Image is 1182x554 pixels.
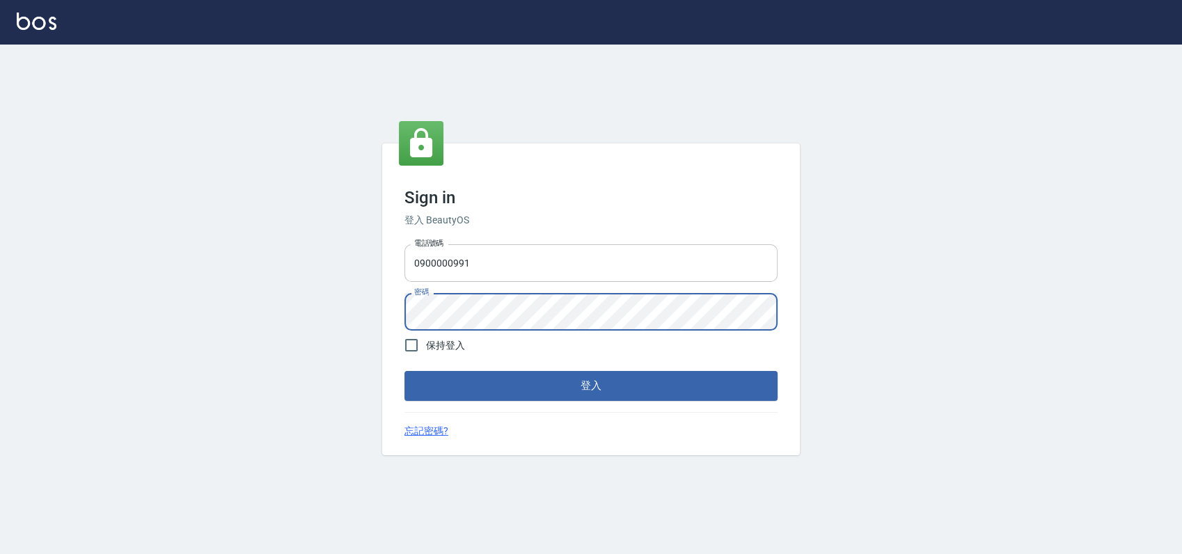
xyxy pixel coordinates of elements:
[404,371,778,400] button: 登入
[426,338,465,353] span: 保持登入
[404,188,778,207] h3: Sign in
[404,424,448,438] a: 忘記密碼?
[414,287,429,297] label: 密碼
[414,238,443,248] label: 電話號碼
[17,13,56,30] img: Logo
[404,213,778,228] h6: 登入 BeautyOS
